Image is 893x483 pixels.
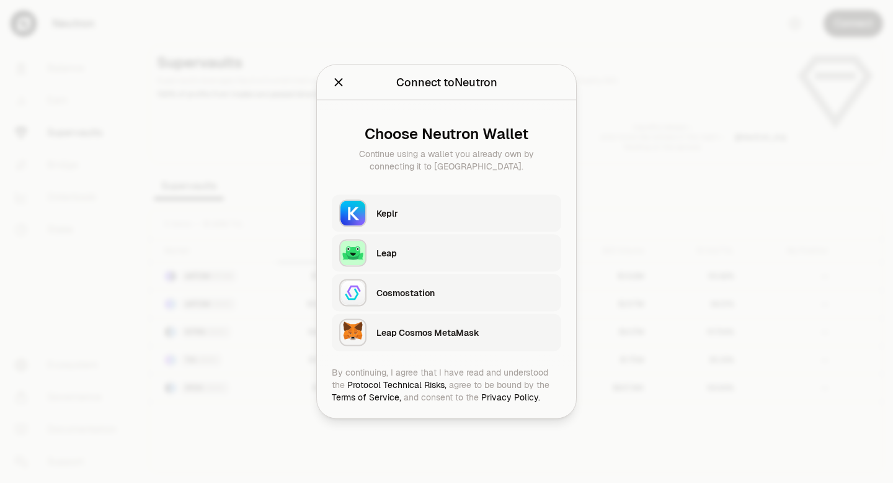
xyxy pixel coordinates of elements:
[340,241,365,266] img: Leap
[342,148,551,173] div: Continue using a wallet you already own by connecting it to [GEOGRAPHIC_DATA].
[332,274,561,312] button: CosmostationCosmostation
[376,207,554,220] div: Keplr
[340,281,365,305] img: Cosmostation
[332,366,561,404] div: By continuing, I agree that I have read and understood the agree to be bound by the and consent t...
[332,235,561,272] button: LeapLeap
[332,195,561,232] button: KeplrKeplr
[376,247,554,260] div: Leap
[332,74,345,91] button: Close
[340,201,365,226] img: Keplr
[376,287,554,299] div: Cosmostation
[332,314,561,351] button: Leap Cosmos MetaMaskLeap Cosmos MetaMask
[347,379,446,390] a: Protocol Technical Risks,
[332,392,401,403] a: Terms of Service,
[340,320,365,345] img: Leap Cosmos MetaMask
[396,74,497,91] div: Connect to Neutron
[376,327,554,339] div: Leap Cosmos MetaMask
[342,125,551,143] div: Choose Neutron Wallet
[481,392,540,403] a: Privacy Policy.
